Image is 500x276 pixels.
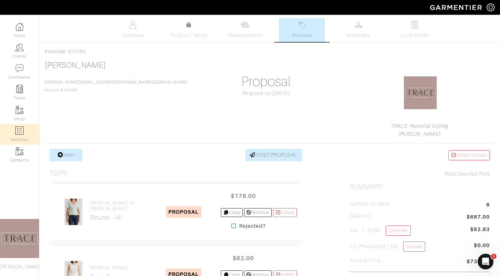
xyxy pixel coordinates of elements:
[427,2,487,13] img: garmentier-logo-header-white-b43fb05a5012e4ada735d5af1a66efaba907eab6374d6393d1fbf88cb4ef424d.png
[491,254,496,259] span: 1
[15,43,24,51] img: clients-icon-6bae9207a08558b7cb47a8932f037763ab4055f8c8b6bfacd5dc20c3e0201464.png
[244,208,271,217] a: Remove
[392,18,438,42] a: Look Books
[50,149,82,161] a: Item
[241,21,249,29] img: measurements-466bbee1fd09ba9460f595b01e5d73f9e2bff037440d3c8f018324cb6cdf7a4a.svg
[279,18,325,42] a: Invoices
[478,254,493,269] iframe: Intercom live chat
[350,226,411,236] h5: Tax ( : 9.0%)
[223,189,263,203] span: $178.00
[166,206,201,218] span: PROPOSAL
[15,23,24,31] img: dashboard-icon-dbcd8f5a0b271acd01030246c82b418ddd0df26cd7fceb0bd07c9910d44c42f6.png
[196,89,336,97] div: Proposal on [DATE]
[45,80,188,92] span: Invoice # 24284
[110,18,156,42] a: Overview
[411,21,419,29] img: todo-9ac3debb85659649dc8f770b8b6100bb5dab4b48dedcbae339e5042a72dfd3cc.svg
[292,31,312,39] span: Invoices
[90,214,146,221] h2: Blouse - (4)
[474,242,490,254] span: $0.00
[467,258,490,266] span: $739.83
[50,169,67,177] h3: Tops
[350,201,390,207] h5: Number of Items
[350,183,490,191] h2: Summary
[15,127,24,135] img: orders-icon-0abe47150d42831381b5fb84f609e132dff9fe21cb692f30cb5eec754e2cba89.png
[400,31,429,39] span: Look Books
[15,64,24,72] img: comment-icon-a0a6a9ef722e966f86d9cbdc48e553b5cf19dbc54f86b18d962a5391bc8f6eb6.png
[448,150,490,160] a: Delete Invoice
[64,198,83,226] img: h8CFN77MVvaD8EBJ55Cgp214
[486,201,490,210] span: 6
[45,80,188,85] a: [PERSON_NAME][EMAIL_ADDRESS][PERSON_NAME][DOMAIN_NAME]
[45,61,106,69] a: [PERSON_NAME]
[170,31,207,39] span: Product Library
[350,170,490,178] div: Not Paid
[273,208,297,217] a: Delete
[298,21,306,29] img: orders-27d20c2124de7fd6de4e0e44c1d41de31381a507db9b33961299e4e07d508b8c.svg
[90,200,146,211] h4: [PERSON_NAME] 10 [PERSON_NAME]
[222,18,269,42] a: Measurements
[228,31,263,39] span: Measurements
[403,242,425,252] a: Waived
[470,226,490,233] span: $52.83
[346,31,370,39] span: Wardrobe
[223,251,263,265] span: $62.00
[445,171,469,177] span: Paid Date:
[354,21,363,29] img: wardrobe-487a4870c1b7c33e795ec22d11cfc2ed9d08956e64fb3008fe2437562e282088.svg
[245,149,302,161] a: SEND PROPOSAL
[467,213,490,222] span: $687.00
[221,208,243,217] a: Copy
[15,106,24,114] img: garments-icon-b7da505a4dc4fd61783c78ac3ca0ef83fa9d6f193b1c9dc38574b1d14d53ca28.png
[487,3,495,11] img: gear-icon-white-bd11855cb880d31180b6d7d6211b90ccbf57a29d726f0c71d8c61bd08dd39cc2.png
[398,131,441,137] a: [PERSON_NAME]
[90,265,128,271] h4: [PERSON_NAME]
[404,76,437,109] img: 1583817110766.png.png
[45,49,65,54] a: Invoices
[121,31,143,39] span: Overview
[196,74,336,89] h1: Proposal
[45,48,495,55] div: / #24284
[90,200,146,222] a: [PERSON_NAME] 10 [PERSON_NAME] Blouse - (4)
[15,85,24,93] img: reminder-icon-8004d30b9f0a5d33ae49ab947aed9ed385cf756f9e5892f1edd6e32f2345188e.png
[128,21,136,29] img: basicinfo-40fd8af6dae0f16599ec9e87c0ef1c0a1fdea2edbe929e3d69a839185d80c458.svg
[391,123,448,129] a: TRACE Personal Styling
[335,18,381,42] a: Wardrobe
[166,21,212,39] a: Product Library
[239,222,266,230] strong: Rejected?
[350,213,370,219] h5: Subtotal
[350,242,425,252] h5: CC Processing 2.9%
[350,258,381,264] h5: Invoice Total
[15,147,24,155] img: garments-icon-b7da505a4dc4fd61783c78ac3ca0ef83fa9d6f193b1c9dc38574b1d14d53ca28.png
[386,226,410,236] a: Override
